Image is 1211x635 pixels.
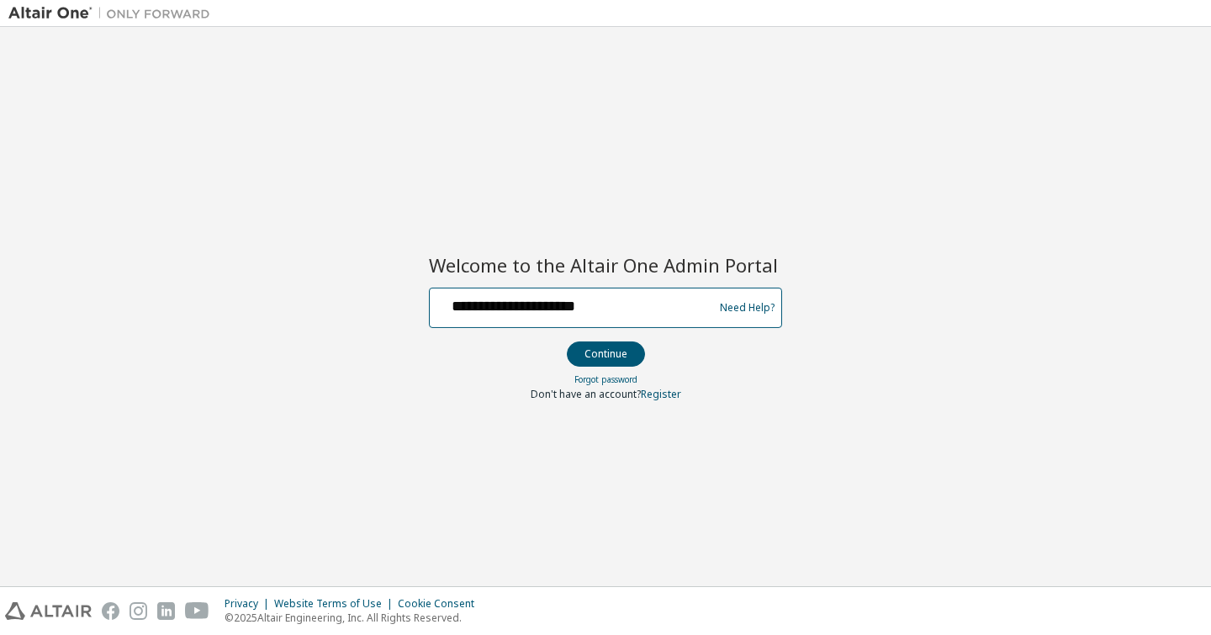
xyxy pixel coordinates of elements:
[567,341,645,367] button: Continue
[274,597,398,611] div: Website Terms of Use
[102,602,119,620] img: facebook.svg
[130,602,147,620] img: instagram.svg
[185,602,209,620] img: youtube.svg
[429,253,782,277] h2: Welcome to the Altair One Admin Portal
[398,597,484,611] div: Cookie Consent
[574,373,637,385] a: Forgot password
[5,602,92,620] img: altair_logo.svg
[157,602,175,620] img: linkedin.svg
[8,5,219,22] img: Altair One
[225,611,484,625] p: © 2025 Altair Engineering, Inc. All Rights Reserved.
[531,387,641,401] span: Don't have an account?
[641,387,681,401] a: Register
[720,307,775,308] a: Need Help?
[225,597,274,611] div: Privacy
